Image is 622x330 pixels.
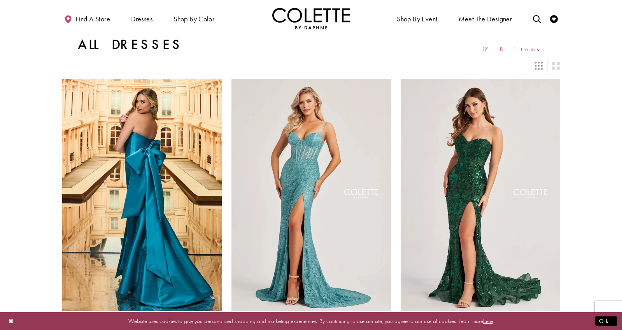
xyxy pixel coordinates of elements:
div: Layout Controls [58,57,565,74]
button: Close Dialog [5,314,18,328]
span: Dresses [131,15,152,23]
a: Meet the designer [457,8,514,29]
span: Shop by color [172,8,216,29]
a: Visit Colette by Daphne Style No. CL8440 Page [401,79,560,311]
a: Visit Colette by Daphne Style No. CL8470 Page [62,79,222,311]
span: Dresses [129,8,154,29]
h1: All Dresses [78,37,183,52]
span: Shop By Event [397,15,437,23]
button: Submit Dialog [595,316,617,326]
span: Meet the designer [459,15,512,23]
a: Visit Colette by Daphne Style No. CL8405 Page [231,79,391,311]
img: Colette by Daphne [272,8,350,29]
span: Switch layout to 3 columns [535,62,543,70]
span: 178 items [482,46,545,52]
a: Toggle search [531,8,543,29]
a: here [483,317,493,325]
span: Find a store [75,15,110,23]
span: Shop By Event [395,8,439,29]
a: Find a store [62,8,112,29]
span: Switch layout to 2 columns [552,62,560,70]
a: Check Wishlist [548,8,560,29]
p: Website uses cookies to give you personalized shopping and marketing experiences. By continuing t... [56,316,566,326]
a: Visit Home Page [272,8,350,29]
span: Shop by color [173,15,214,23]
